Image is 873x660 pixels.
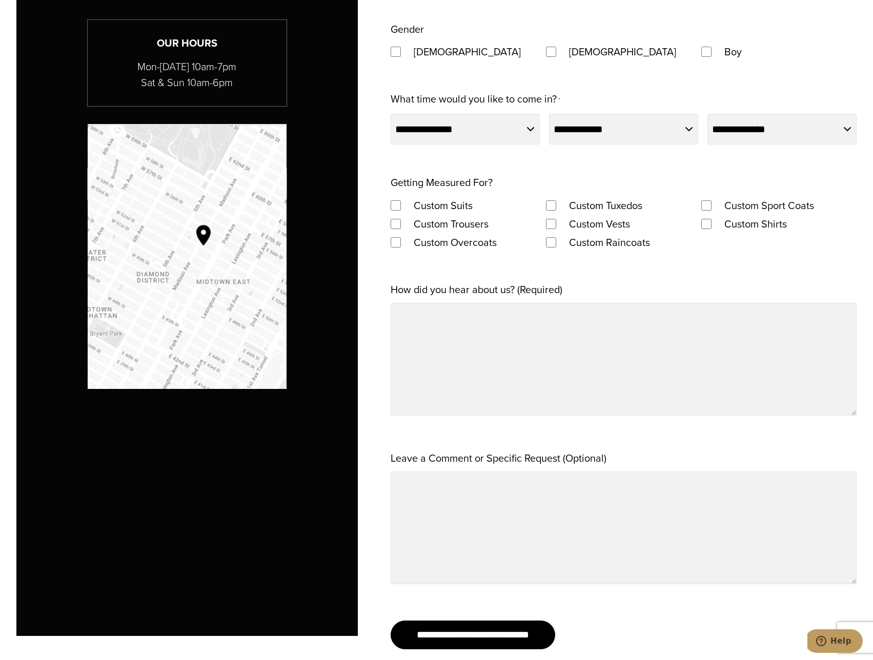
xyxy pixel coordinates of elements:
[559,215,640,233] label: Custom Vests
[88,59,287,91] p: Mon-[DATE] 10am-7pm Sat & Sun 10am-6pm
[714,196,824,215] label: Custom Sport Coats
[559,196,653,215] label: Custom Tuxedos
[391,449,606,467] label: Leave a Comment or Specific Request (Optional)
[391,20,424,38] legend: Gender
[403,233,507,252] label: Custom Overcoats
[391,280,562,299] label: How did you hear about us? (Required)
[88,35,287,51] h3: Our Hours
[403,196,483,215] label: Custom Suits
[403,215,499,233] label: Custom Trousers
[714,215,797,233] label: Custom Shirts
[391,90,560,110] label: What time would you like to come in?
[714,43,752,61] label: Boy
[403,43,531,61] label: [DEMOGRAPHIC_DATA]
[391,173,493,192] legend: Getting Measured For?
[559,43,686,61] label: [DEMOGRAPHIC_DATA]
[807,629,863,655] iframe: Opens a widget where you can chat to one of our agents
[88,124,287,389] a: Map to Alan David Custom
[559,233,660,252] label: Custom Raincoats
[88,124,287,389] img: Google map with pin showing Alan David location at Madison Avenue & 53rd Street NY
